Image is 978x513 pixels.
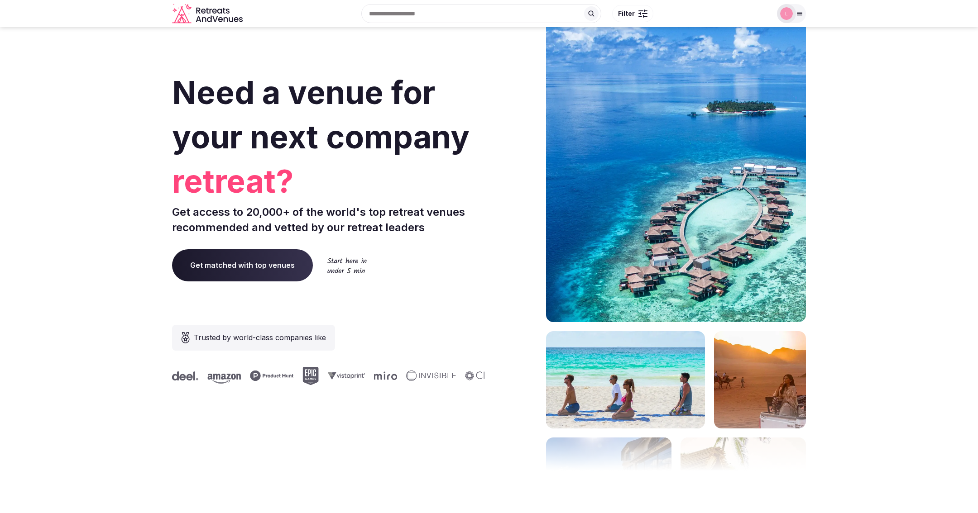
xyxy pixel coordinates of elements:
img: woman sitting in back of truck with camels [714,331,806,428]
svg: Deel company logo [170,371,197,380]
span: retreat? [172,159,485,204]
a: Visit the homepage [172,4,244,24]
img: yoga on tropical beach [546,331,705,428]
svg: Epic Games company logo [301,367,317,385]
button: Filter [612,5,653,22]
img: Luwam Beyin [780,7,793,20]
svg: Invisible company logo [404,370,454,381]
span: Filter [618,9,635,18]
svg: Retreats and Venues company logo [172,4,244,24]
p: Get access to 20,000+ of the world's top retreat venues recommended and vetted by our retreat lea... [172,204,485,235]
span: Need a venue for your next company [172,73,470,156]
span: Trusted by world-class companies like [194,332,326,343]
svg: Miro company logo [372,371,395,380]
svg: Vistaprint company logo [326,372,363,380]
a: Get matched with top venues [172,249,313,281]
img: Start here in under 5 min [327,257,367,273]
